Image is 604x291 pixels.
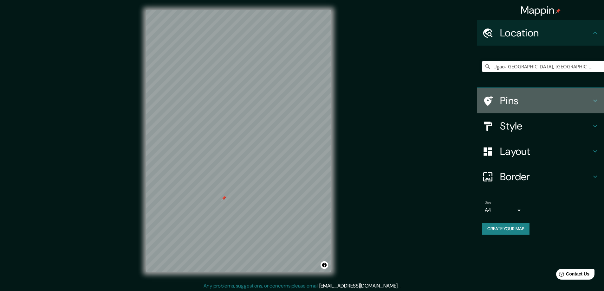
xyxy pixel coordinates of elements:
[477,164,604,189] div: Border
[477,88,604,113] div: Pins
[477,139,604,164] div: Layout
[321,261,328,269] button: Toggle attribution
[477,113,604,139] div: Style
[482,61,604,72] input: Pick your city or area
[319,282,398,289] a: [EMAIL_ADDRESS][DOMAIN_NAME]
[399,282,399,290] div: .
[500,170,591,183] h4: Border
[500,145,591,158] h4: Layout
[399,282,401,290] div: .
[485,205,523,215] div: A4
[500,27,591,39] h4: Location
[146,10,331,272] canvas: Map
[500,94,591,107] h4: Pins
[555,9,561,14] img: pin-icon.png
[485,200,491,205] label: Size
[204,282,399,290] p: Any problems, suggestions, or concerns please email .
[477,20,604,46] div: Location
[521,4,561,16] h4: Mappin
[482,223,529,235] button: Create your map
[548,266,597,284] iframe: Help widget launcher
[500,120,591,132] h4: Style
